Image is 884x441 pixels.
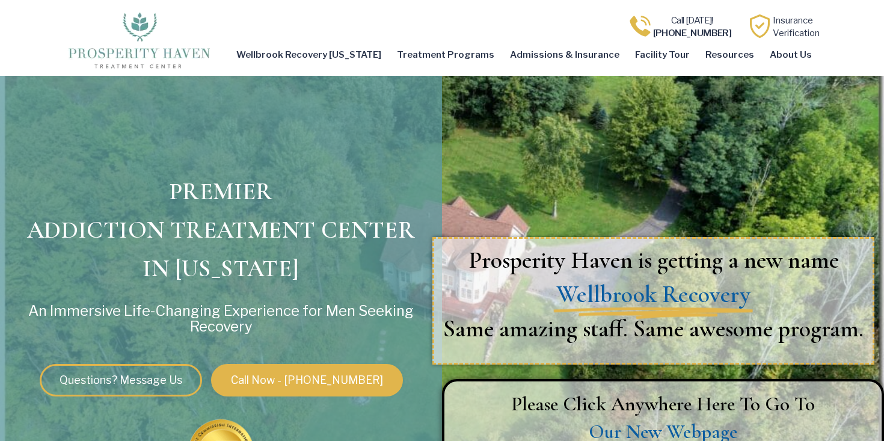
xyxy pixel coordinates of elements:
[627,41,698,69] a: Facility Tour
[434,243,873,346] a: Prosperity Haven is getting a new name Wellbrook Recovery Same amazing staff. Same awesome program.
[628,14,652,38] img: Call one of Prosperity Haven's dedicated counselors today so we can help you overcome addiction
[502,41,627,69] a: Admissions & Insurance
[6,172,436,288] h1: PREMIER ADDICTION TREATMENT CENTER IN [US_STATE]
[468,245,839,274] span: Prosperity Haven is getting a new name
[773,15,820,38] a: InsuranceVerification
[389,41,502,69] a: Treatment Programs
[60,375,182,386] span: Questions? Message Us
[653,28,732,39] b: [PHONE_NUMBER]
[229,41,389,69] a: Wellbrook Recovery [US_STATE]
[231,375,383,386] span: Call Now - [PHONE_NUMBER]
[762,41,820,69] a: About Us
[15,303,427,335] p: An Immersive Life-Changing Experience for Men Seeking Recovery
[511,392,815,416] span: Please Click Anywhere Here To Go To
[698,41,762,69] a: Resources
[443,314,864,343] span: Same amazing staff. Same awesome program.
[40,364,202,396] a: Questions? Message Us
[211,364,403,396] a: Call Now - [PHONE_NUMBER]
[748,14,772,38] img: Learn how Prosperity Haven, a verified substance abuse center can help you overcome your addiction
[64,9,214,69] img: The logo for Prosperity Haven Addiction Recovery Center.
[653,15,732,38] a: Call [DATE]![PHONE_NUMBER]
